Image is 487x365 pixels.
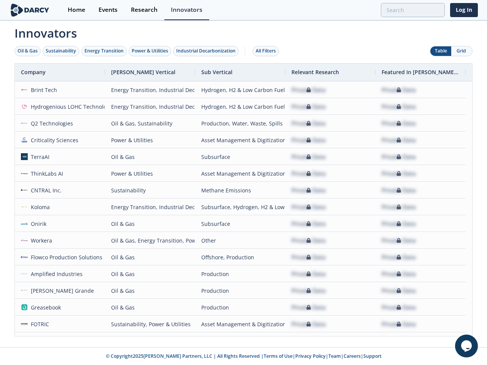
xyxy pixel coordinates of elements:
[131,7,158,13] div: Research
[21,237,28,244] img: a6a7813e-09ba-43d3-9dde-1ade15d6a3a4
[28,232,53,249] div: Workera
[21,136,28,143] img: f59c13b7-8146-4c0f-b540-69d0cf6e4c34
[430,46,451,56] button: Table
[28,299,61,316] div: Greasebook
[256,48,276,54] div: All Filters
[28,98,117,115] div: Hydrogenious LOHC Technologies
[201,333,279,349] div: Asset Management & Digitization
[291,165,326,182] div: Private Data
[201,149,279,165] div: Subsurface
[201,68,232,76] span: Sub Vertical
[295,353,326,359] a: Privacy Policy
[451,46,472,56] button: Grid
[382,132,416,148] div: Private Data
[201,232,279,249] div: Other
[201,98,279,115] div: Hydrogen, H2 & Low Carbon Fuels
[14,46,41,56] button: Oil & Gas
[111,316,189,332] div: Sustainability, Power & Utilities
[21,321,28,327] img: e41a9aca-1af1-479c-9b99-414026293702
[455,335,479,357] iframe: chat widget
[111,182,189,198] div: Sustainability
[18,48,38,54] div: Oil & Gas
[111,199,189,215] div: Energy Transition, Industrial Decarbonization, Oil & Gas
[291,98,326,115] div: Private Data
[382,165,416,182] div: Private Data
[450,3,478,17] a: Log In
[382,282,416,299] div: Private Data
[111,282,189,299] div: Oil & Gas
[201,82,279,98] div: Hydrogen, H2 & Low Carbon Fuels
[28,149,50,165] div: TerraAI
[21,220,28,227] img: 59af668a-fbed-4df3-97e9-ea1e956a6472
[111,249,189,265] div: Oil & Gas
[21,270,28,277] img: 975fd072-4f33-424c-bfc0-4ca45b1e322c
[382,316,416,332] div: Private Data
[382,232,416,249] div: Private Data
[171,7,202,13] div: Innovators
[129,46,171,56] button: Power & Utilities
[111,132,189,148] div: Power & Utilities
[201,299,279,316] div: Production
[382,216,416,232] div: Private Data
[28,249,103,265] div: Flowco Production Solutions
[111,266,189,282] div: Oil & Gas
[382,249,416,265] div: Private Data
[201,165,279,182] div: Asset Management & Digitization
[291,115,326,132] div: Private Data
[382,182,416,198] div: Private Data
[201,216,279,232] div: Subsurface
[81,46,127,56] button: Energy Transition
[382,149,416,165] div: Private Data
[84,48,124,54] div: Energy Transition
[173,46,239,56] button: Industrial Decarbonization
[68,7,85,13] div: Home
[111,68,175,76] span: [PERSON_NAME] Vertical
[111,115,189,132] div: Oil & Gas, Sustainability
[382,266,416,282] div: Private Data
[28,282,94,299] div: [PERSON_NAME] Grande
[382,333,416,349] div: Private Data
[291,316,326,332] div: Private Data
[11,353,476,360] p: © Copyright 2025 [PERSON_NAME] Partners, LLC | All Rights Reserved | | | | |
[21,254,28,260] img: 1619202337518-flowco_logo_lt_medium.png
[291,249,326,265] div: Private Data
[28,115,73,132] div: Q2 Technologies
[264,353,293,359] a: Terms of Use
[291,199,326,215] div: Private Data
[111,149,189,165] div: Oil & Gas
[21,86,28,93] img: f06b7f28-bf61-405b-8dcc-f856dcd93083
[201,316,279,332] div: Asset Management & Digitization, Methane Emissions
[201,266,279,282] div: Production
[381,3,445,17] input: Advanced Search
[9,3,51,17] img: logo-wide.svg
[21,68,46,76] span: Company
[111,333,189,349] div: Power & Utilities
[291,232,326,249] div: Private Data
[21,120,28,127] img: 103d4dfa-2e10-4df7-9c1d-60a09b3f591e
[46,48,76,54] div: Sustainability
[291,149,326,165] div: Private Data
[9,21,478,42] span: Innovators
[111,232,189,249] div: Oil & Gas, Energy Transition, Power & Utilities
[21,287,28,294] img: 1673545069310-mg.jpg
[28,333,68,349] div: Atomic47 Labs
[291,82,326,98] div: Private Data
[201,132,279,148] div: Asset Management & Digitization
[291,299,326,316] div: Private Data
[28,132,79,148] div: Criticality Sciences
[28,316,49,332] div: FOTRIC
[291,132,326,148] div: Private Data
[176,48,236,54] div: Industrial Decarbonization
[28,165,64,182] div: ThinkLabs AI
[99,7,118,13] div: Events
[28,199,50,215] div: Koloma
[382,115,416,132] div: Private Data
[253,46,279,56] button: All Filters
[382,82,416,98] div: Private Data
[111,216,189,232] div: Oil & Gas
[21,103,28,110] img: 637fdeb2-050e-438a-a1bd-d39c97baa253
[21,203,28,210] img: 27540aad-f8b7-4d29-9f20-5d378d121d15
[201,115,279,132] div: Production, Water, Waste, Spills
[132,48,168,54] div: Power & Utilities
[201,199,279,215] div: Subsurface, Hydrogen, H2 & Low Carbon Fuels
